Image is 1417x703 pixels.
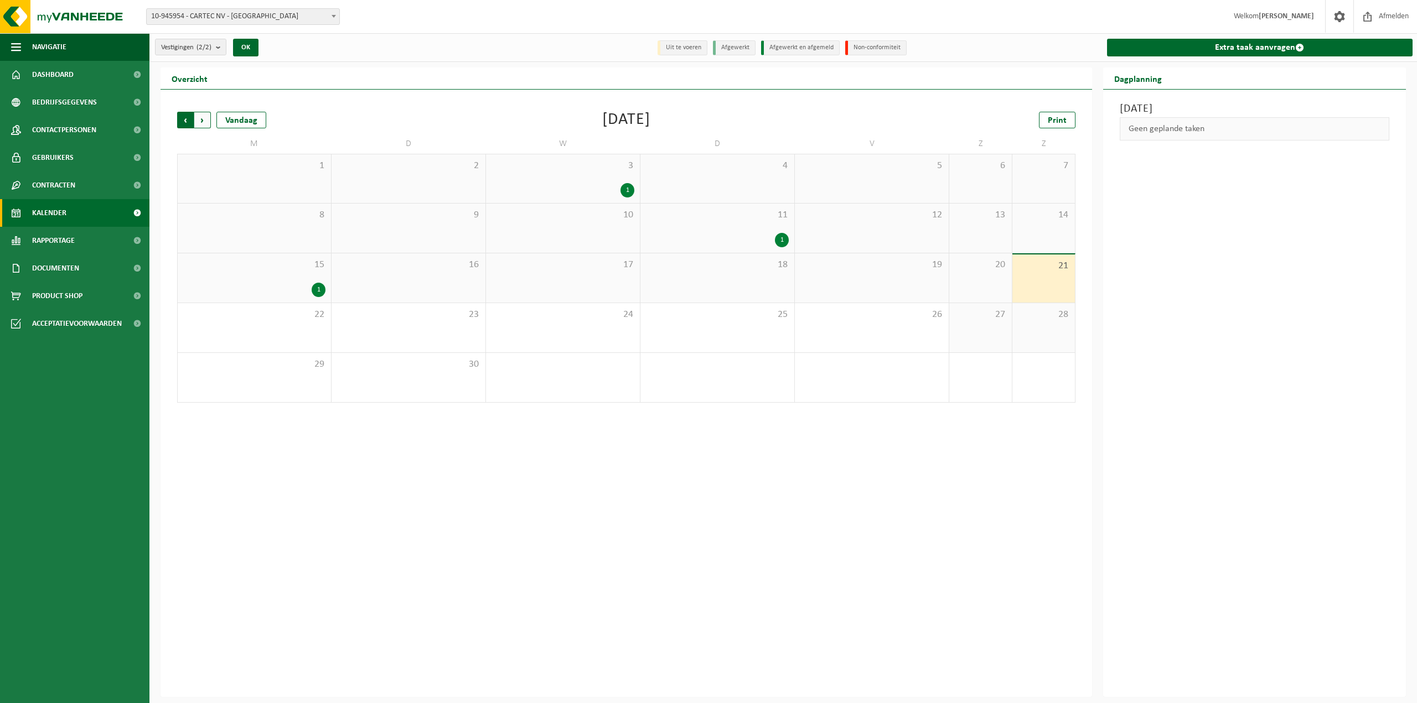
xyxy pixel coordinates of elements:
[955,209,1006,221] span: 13
[32,199,66,227] span: Kalender
[337,259,480,271] span: 16
[155,39,226,55] button: Vestigingen(2/2)
[1259,12,1314,20] strong: [PERSON_NAME]
[713,40,756,55] li: Afgewerkt
[337,358,480,371] span: 30
[800,209,943,221] span: 12
[775,233,789,247] div: 1
[492,259,634,271] span: 17
[196,44,211,51] count: (2/2)
[1048,116,1067,125] span: Print
[183,209,325,221] span: 8
[147,9,339,24] span: 10-945954 - CARTEC NV - VLEZENBEEK
[646,259,789,271] span: 18
[646,309,789,321] span: 25
[800,259,943,271] span: 19
[332,134,486,154] td: D
[1120,117,1390,140] div: Geen geplande taken
[183,358,325,371] span: 29
[658,40,707,55] li: Uit te voeren
[337,309,480,321] span: 23
[1018,309,1069,321] span: 28
[1018,260,1069,272] span: 21
[1039,112,1075,128] a: Print
[486,134,640,154] td: W
[1018,209,1069,221] span: 14
[32,254,79,282] span: Documenten
[194,112,211,128] span: Volgende
[32,144,74,171] span: Gebruikers
[233,39,258,56] button: OK
[1018,160,1069,172] span: 7
[32,88,97,116] span: Bedrijfsgegevens
[32,282,82,310] span: Product Shop
[32,33,66,61] span: Navigatie
[795,134,949,154] td: V
[620,183,634,197] div: 1
[183,160,325,172] span: 1
[32,116,96,144] span: Contactpersonen
[800,309,943,321] span: 26
[955,160,1006,172] span: 6
[312,283,325,297] div: 1
[1107,39,1413,56] a: Extra taak aanvragen
[32,310,122,337] span: Acceptatievoorwaarden
[146,8,340,25] span: 10-945954 - CARTEC NV - VLEZENBEEK
[32,61,74,88] span: Dashboard
[1120,101,1390,117] h3: [DATE]
[1012,134,1075,154] td: Z
[177,134,332,154] td: M
[646,209,789,221] span: 11
[761,40,840,55] li: Afgewerkt en afgemeld
[949,134,1012,154] td: Z
[640,134,795,154] td: D
[955,259,1006,271] span: 20
[337,160,480,172] span: 2
[955,309,1006,321] span: 27
[216,112,266,128] div: Vandaag
[845,40,907,55] li: Non-conformiteit
[32,227,75,254] span: Rapportage
[183,309,325,321] span: 22
[161,39,211,56] span: Vestigingen
[183,259,325,271] span: 15
[177,112,194,128] span: Vorige
[492,160,634,172] span: 3
[492,309,634,321] span: 24
[32,171,75,199] span: Contracten
[492,209,634,221] span: 10
[337,209,480,221] span: 9
[1103,67,1173,89] h2: Dagplanning
[800,160,943,172] span: 5
[602,112,650,128] div: [DATE]
[161,67,219,89] h2: Overzicht
[646,160,789,172] span: 4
